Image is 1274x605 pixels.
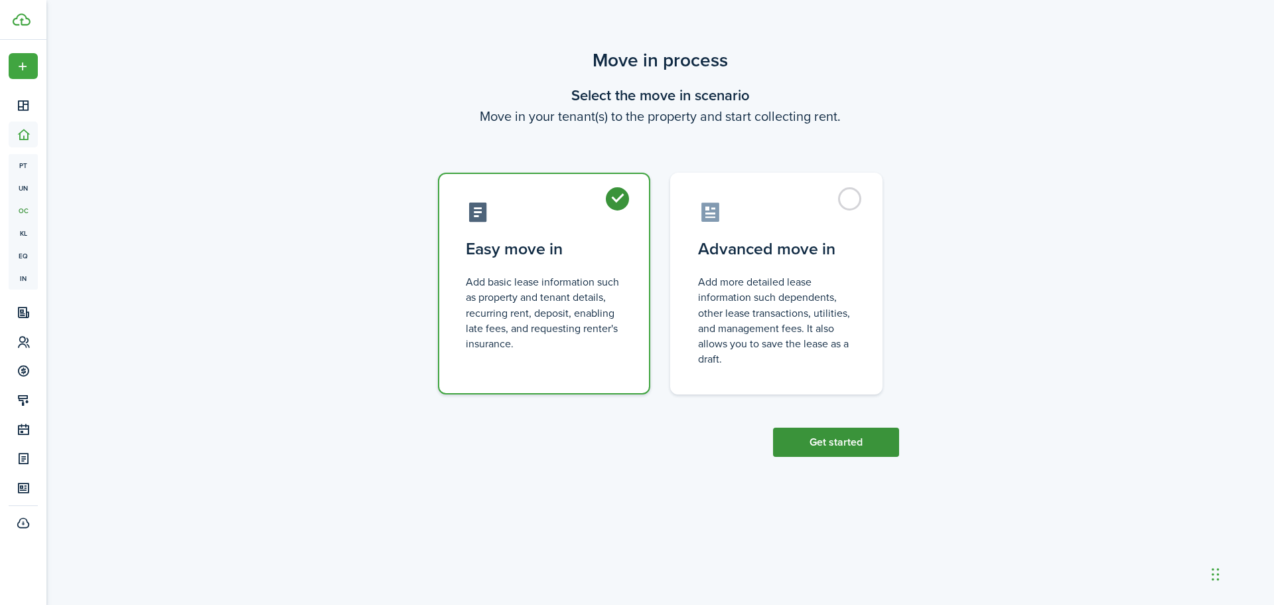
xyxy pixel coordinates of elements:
[773,428,899,457] button: Get started
[9,53,38,79] button: Open menu
[9,154,38,177] a: pt
[9,267,38,290] a: in
[9,244,38,267] a: eq
[13,13,31,26] img: TenantCloud
[698,237,855,261] control-radio-card-title: Advanced move in
[466,274,622,351] control-radio-card-description: Add basic lease information such as property and tenant details, recurring rent, deposit, enablin...
[698,274,855,367] control-radio-card-description: Add more detailed lease information such dependents, other lease transactions, utilities, and man...
[1208,541,1274,605] iframe: Chat Widget
[9,199,38,222] a: oc
[9,177,38,199] a: un
[421,46,899,74] scenario-title: Move in process
[466,237,622,261] control-radio-card-title: Easy move in
[421,84,899,106] wizard-step-header-title: Select the move in scenario
[421,106,899,126] wizard-step-header-description: Move in your tenant(s) to the property and start collecting rent.
[9,222,38,244] a: kl
[1212,555,1220,594] div: Drag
